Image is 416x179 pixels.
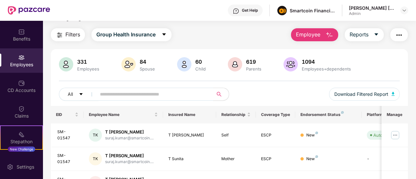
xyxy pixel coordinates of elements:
[362,147,408,171] td: -
[89,129,102,142] div: TK
[56,112,74,117] span: EID
[326,31,333,39] img: svg+xml;base64,PHN2ZyB4bWxucz0iaHR0cDovL3d3dy53My5vcmcvMjAwMC9zdmciIHhtbG5zOnhsaW5rPSJodHRwOi8vd3...
[168,156,211,162] div: T Sunita
[194,58,207,65] div: 60
[76,58,101,65] div: 331
[367,112,403,117] div: Platform Status
[18,80,25,86] img: svg+xml;base64,PHN2ZyBpZD0iQ0RfQWNjb3VudHMiIGRhdGEtbmFtZT0iQ0QgQWNjb3VudHMiIHhtbG5zPSJodHRwOi8vd3...
[18,29,25,35] img: svg+xml;base64,PHN2ZyBpZD0iQmVuZWZpdHMiIHhtbG5zPSJodHRwOi8vd3d3LnczLm9yZy8yMDAwL3N2ZyIgd2lkdGg9Ij...
[59,88,99,101] button: Allcaret-down
[57,129,79,141] div: SM-01547
[163,106,216,123] th: Insured Name
[402,8,407,13] img: svg+xml;base64,PHN2ZyBpZD0iRHJvcGRvd24tMzJ4MzIiIHhtbG5zPSJodHRwOi8vd3d3LnczLm9yZy8yMDAwL3N2ZyIgd2...
[8,147,35,152] div: New Challenge
[1,138,42,145] div: Stepathon
[221,132,251,138] div: Self
[65,31,80,39] span: Filters
[296,31,320,39] span: Employee
[306,156,318,162] div: New
[345,28,384,41] button: Reportscaret-down
[349,5,395,11] div: [PERSON_NAME] [PERSON_NAME]
[381,106,408,123] th: Manage
[373,132,399,138] div: Auto Verified
[138,66,156,71] div: Spouse
[56,31,63,39] img: svg+xml;base64,PHN2ZyB4bWxucz0iaHR0cDovL3d3dy53My5vcmcvMjAwMC9zdmciIHdpZHRoPSIyNCIgaGVpZ2h0PSIyNC...
[242,8,258,13] div: Get Help
[84,106,163,123] th: Employee Name
[18,54,25,61] img: svg+xml;base64,PHN2ZyBpZD0iRW1wbG95ZWVzIiB4bWxucz0iaHR0cDovL3d3dy53My5vcmcvMjAwMC9zdmciIHdpZHRoPS...
[76,66,101,71] div: Employees
[213,88,229,101] button: search
[390,130,400,140] img: manageButton
[7,164,13,170] img: svg+xml;base64,PHN2ZyBpZD0iU2V0dGluZy0yMHgyMCIgeG1sbnM9Imh0dHA6Ly93d3cudzMub3JnLzIwMDAvc3ZnIiB3aW...
[395,31,403,39] img: svg+xml;base64,PHN2ZyB4bWxucz0iaHR0cDovL3d3dy53My5vcmcvMjAwMC9zdmciIHdpZHRoPSIyNCIgaGVpZ2h0PSIyNC...
[277,6,287,15] img: image%20(1).png
[57,153,79,165] div: SM-01547
[290,7,335,14] div: Smartcoin Financials Private Limited
[168,132,211,138] div: T [PERSON_NAME]
[51,28,85,41] button: Filters
[8,6,50,15] img: New Pazcare Logo
[233,8,239,14] img: svg+xml;base64,PHN2ZyBpZD0iSGVscC0zMngzMiIgeG1sbnM9Imh0dHA6Ly93d3cudzMub3JnLzIwMDAvc3ZnIiB3aWR0aD...
[291,28,338,41] button: Employee
[91,28,172,41] button: Group Health Insurancecaret-down
[284,57,298,71] img: svg+xml;base64,PHN2ZyB4bWxucz0iaHR0cDovL3d3dy53My5vcmcvMjAwMC9zdmciIHhtbG5zOnhsaW5rPSJodHRwOi8vd3...
[300,58,352,65] div: 1094
[306,132,318,138] div: New
[51,106,84,123] th: EID
[350,31,368,39] span: Reports
[300,112,356,117] div: Endorsement Status
[89,112,153,117] span: Employee Name
[194,66,207,71] div: Child
[329,88,400,101] button: Download Filtered Report
[177,57,191,71] img: svg+xml;base64,PHN2ZyB4bWxucz0iaHR0cDovL3d3dy53My5vcmcvMjAwMC9zdmciIHhtbG5zOnhsaW5rPSJodHRwOi8vd3...
[221,156,251,162] div: Mother
[256,106,296,123] th: Coverage Type
[392,92,395,96] img: svg+xml;base64,PHN2ZyB4bWxucz0iaHR0cDovL3d3dy53My5vcmcvMjAwMC9zdmciIHhtbG5zOnhsaW5rPSJodHRwOi8vd3...
[121,57,136,71] img: svg+xml;base64,PHN2ZyB4bWxucz0iaHR0cDovL3d3dy53My5vcmcvMjAwMC9zdmciIHhtbG5zOnhsaW5rPSJodHRwOi8vd3...
[213,92,226,97] span: search
[105,129,154,135] div: T [PERSON_NAME]
[79,92,83,97] span: caret-down
[349,11,395,16] div: Admin
[245,58,263,65] div: 619
[18,106,25,112] img: svg+xml;base64,PHN2ZyBpZD0iQ2xhaW0iIHhtbG5zPSJodHRwOi8vd3d3LnczLm9yZy8yMDAwL3N2ZyIgd2lkdGg9IjIwIi...
[315,132,318,134] img: svg+xml;base64,PHN2ZyB4bWxucz0iaHR0cDovL3d3dy53My5vcmcvMjAwMC9zdmciIHdpZHRoPSI4IiBoZWlnaHQ9IjgiIH...
[261,132,290,138] div: ESCP
[334,91,388,98] span: Download Filtered Report
[105,153,154,159] div: T [PERSON_NAME]
[68,91,73,98] span: All
[161,32,167,38] span: caret-down
[245,66,263,71] div: Parents
[105,135,154,141] div: suraj.kumar@smartcoin....
[15,164,36,170] div: Settings
[315,155,318,158] img: svg+xml;base64,PHN2ZyB4bWxucz0iaHR0cDovL3d3dy53My5vcmcvMjAwMC9zdmciIHdpZHRoPSI4IiBoZWlnaHQ9IjgiIH...
[96,31,156,39] span: Group Health Insurance
[221,112,246,117] span: Relationship
[89,152,102,165] div: TK
[228,57,242,71] img: svg+xml;base64,PHN2ZyB4bWxucz0iaHR0cDovL3d3dy53My5vcmcvMjAwMC9zdmciIHhtbG5zOnhsaW5rPSJodHRwOi8vd3...
[105,159,154,165] div: suraj.kumar@smartcoin....
[300,66,352,71] div: Employees+dependents
[261,156,290,162] div: ESCP
[138,58,156,65] div: 84
[59,57,73,71] img: svg+xml;base64,PHN2ZyB4bWxucz0iaHR0cDovL3d3dy53My5vcmcvMjAwMC9zdmciIHhtbG5zOnhsaW5rPSJodHRwOi8vd3...
[341,111,344,114] img: svg+xml;base64,PHN2ZyB4bWxucz0iaHR0cDovL3d3dy53My5vcmcvMjAwMC9zdmciIHdpZHRoPSI4IiBoZWlnaHQ9IjgiIH...
[216,106,256,123] th: Relationship
[18,131,25,138] img: svg+xml;base64,PHN2ZyB4bWxucz0iaHR0cDovL3d3dy53My5vcmcvMjAwMC9zdmciIHdpZHRoPSIyMSIgaGVpZ2h0PSIyMC...
[374,32,379,38] span: caret-down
